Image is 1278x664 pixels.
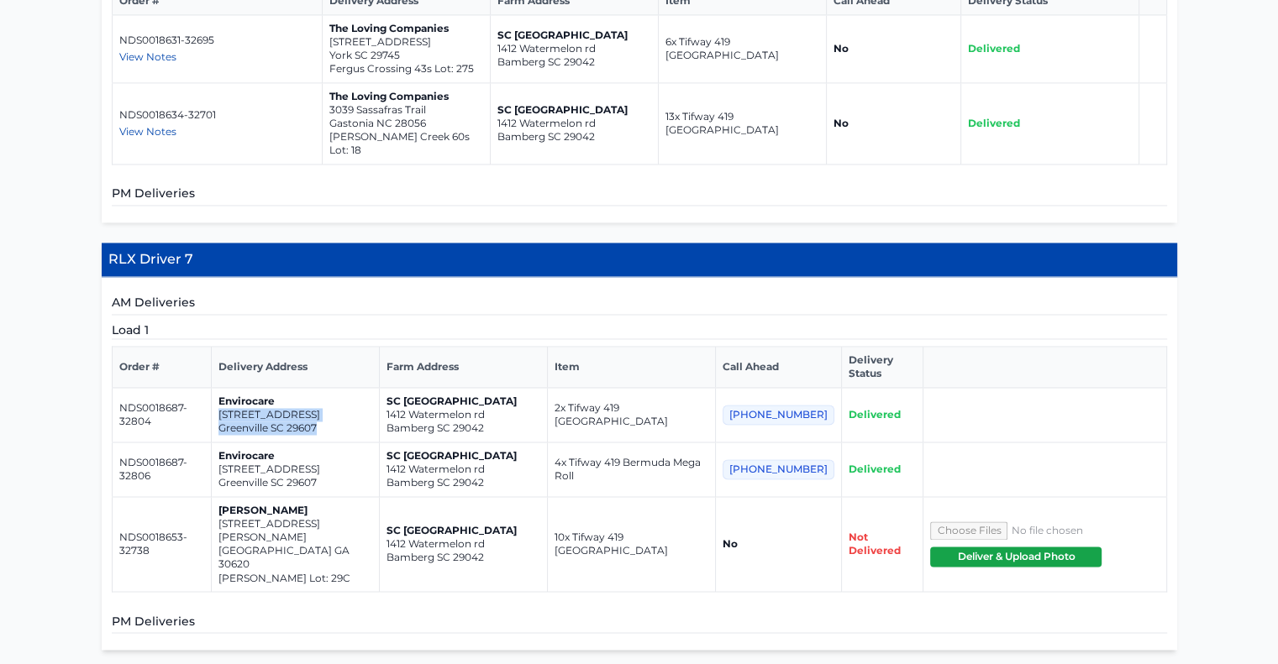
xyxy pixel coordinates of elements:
p: SC [GEOGRAPHIC_DATA] [387,524,540,537]
span: Delivered [849,408,901,421]
span: [PHONE_NUMBER] [723,459,834,479]
th: Call Ahead [716,347,842,388]
p: Gastonia NC 28056 [329,117,483,130]
h5: AM Deliveries [112,294,1167,315]
th: Delivery Status [842,347,923,388]
p: NDS0018631-32695 [119,34,316,47]
h5: PM Deliveries [112,185,1167,206]
p: Bamberg SC 29042 [497,130,651,144]
p: York SC 29745 [329,49,483,62]
strong: No [834,42,849,55]
p: SC [GEOGRAPHIC_DATA] [497,29,651,42]
span: View Notes [119,125,176,138]
p: Greenville SC 29607 [218,421,372,435]
p: 1412 Watermelon rd [497,117,651,130]
p: NDS0018653-32738 [119,531,205,557]
p: Greenville SC 29607 [218,476,372,489]
strong: No [834,117,849,129]
h4: RLX Driver 7 [102,243,1177,277]
p: [STREET_ADDRESS] [218,408,372,421]
p: 1412 Watermelon rd [497,42,651,55]
td: 10x Tifway 419 [GEOGRAPHIC_DATA] [548,497,716,592]
p: NDS0018687-32804 [119,401,205,428]
th: Delivery Address [212,347,380,388]
td: 2x Tifway 419 [GEOGRAPHIC_DATA] [548,388,716,442]
span: Delivered [849,463,901,475]
p: Bamberg SC 29042 [387,551,540,564]
h5: Load 1 [112,322,1167,339]
span: Delivered [968,117,1020,129]
p: Bamberg SC 29042 [387,421,540,435]
span: [PHONE_NUMBER] [723,405,834,425]
p: [PERSON_NAME] [218,504,372,517]
td: 4x Tifway 419 Bermuda Mega Roll [548,442,716,497]
td: 6x Tifway 419 [GEOGRAPHIC_DATA] [659,15,827,83]
p: [STREET_ADDRESS] [218,463,372,476]
p: [STREET_ADDRESS] [329,35,483,49]
p: Envirocare [218,449,372,463]
p: The Loving Companies [329,90,483,103]
span: View Notes [119,50,176,63]
th: Item [548,347,716,388]
p: The Loving Companies [329,22,483,35]
p: Fergus Crossing 43s Lot: 275 [329,62,483,76]
span: Not Delivered [849,531,901,557]
p: 3039 Sassafras Trail [329,103,483,117]
th: Farm Address [380,347,548,388]
p: [PERSON_NAME] Lot: 29C [218,571,372,584]
p: Bamberg SC 29042 [497,55,651,69]
p: 1412 Watermelon rd [387,537,540,551]
td: 13x Tifway 419 [GEOGRAPHIC_DATA] [659,83,827,165]
p: [GEOGRAPHIC_DATA] GA 30620 [218,544,372,571]
strong: No [723,537,738,550]
th: Order # [112,347,212,388]
p: Envirocare [218,395,372,408]
p: 1412 Watermelon rd [387,408,540,421]
span: Delivered [968,42,1020,55]
p: NDS0018634-32701 [119,108,316,122]
p: SC [GEOGRAPHIC_DATA] [387,395,540,408]
p: 1412 Watermelon rd [387,463,540,476]
h5: PM Deliveries [112,612,1167,633]
p: SC [GEOGRAPHIC_DATA] [387,449,540,463]
button: Deliver & Upload Photo [930,546,1102,567]
p: [STREET_ADDRESS][PERSON_NAME] [218,517,372,544]
p: [PERSON_NAME] Creek 60s Lot: 18 [329,130,483,157]
p: SC [GEOGRAPHIC_DATA] [497,103,651,117]
p: NDS0018687-32806 [119,456,205,483]
p: Bamberg SC 29042 [387,476,540,489]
